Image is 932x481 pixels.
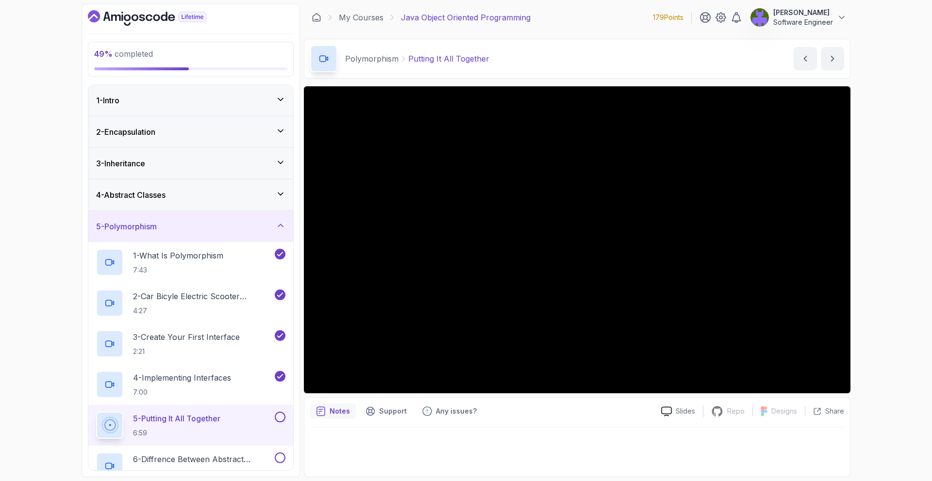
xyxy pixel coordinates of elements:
[771,406,797,416] p: Designs
[821,47,844,70] button: next content
[88,179,293,210] button: 4-Abstract Classes
[825,406,844,416] p: Share
[133,265,223,275] p: 7:43
[88,85,293,116] button: 1-Intro
[88,116,293,147] button: 2-Encapsulation
[379,406,407,416] p: Support
[330,406,350,416] p: Notes
[773,8,833,17] p: [PERSON_NAME]
[133,413,220,424] p: 5 - Putting It All Together
[345,53,399,64] p: Polymorphism
[133,290,273,302] p: 2 - Car Bicyle Electric Scooter Example
[133,306,273,316] p: 4:27
[773,17,833,27] p: Software Engineer
[133,250,223,261] p: 1 - What Is Polymorphism
[304,86,850,393] iframe: 5 - Putting it all together
[96,158,145,169] h3: 3 - Inheritance
[676,406,695,416] p: Slides
[88,211,293,242] button: 5-Polymorphism
[88,10,229,26] a: Dashboard
[339,12,383,23] a: My Courses
[133,387,231,397] p: 7:00
[96,221,157,232] h3: 5 - Polymorphism
[312,13,321,22] a: Dashboard
[94,49,113,59] span: 49 %
[133,453,273,465] p: 6 - Diffrence Between Abstract Classes And Interfaces
[96,189,166,201] h3: 4 - Abstract Classes
[96,95,119,106] h3: 1 - Intro
[653,13,683,22] p: 179 Points
[805,406,844,416] button: Share
[727,406,745,416] p: Repo
[96,452,285,480] button: 6-Diffrence Between Abstract Classes And Interfaces3:22
[416,403,483,419] button: Feedback button
[310,403,356,419] button: notes button
[750,8,847,27] button: user profile image[PERSON_NAME]Software Engineer
[96,249,285,276] button: 1-What Is Polymorphism7:43
[750,8,769,27] img: user profile image
[96,126,155,138] h3: 2 - Encapsulation
[133,347,240,356] p: 2:21
[360,403,413,419] button: Support button
[794,47,817,70] button: previous content
[401,12,531,23] p: Java Object Oriented Programming
[96,371,285,398] button: 4-Implementing Interfaces7:00
[96,330,285,357] button: 3-Create Your First Interface2:21
[133,331,240,343] p: 3 - Create Your First Interface
[133,469,273,479] p: 3:22
[408,53,489,64] p: Putting It All Together
[96,412,285,439] button: 5-Putting It All Together6:59
[133,372,231,384] p: 4 - Implementing Interfaces
[96,289,285,317] button: 2-Car Bicyle Electric Scooter Example4:27
[88,148,293,179] button: 3-Inheritance
[133,428,220,438] p: 6:59
[653,406,703,417] a: Slides
[436,406,477,416] p: Any issues?
[94,49,153,59] span: completed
